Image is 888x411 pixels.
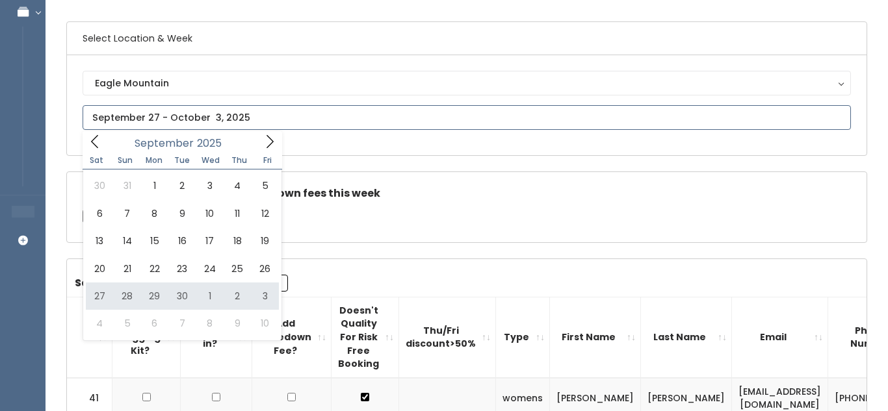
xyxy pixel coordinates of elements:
[86,172,113,199] span: August 30, 2025
[252,297,332,377] th: Add Takedown Fee?: activate to sort column ascending
[95,76,839,90] div: Eagle Mountain
[141,200,168,227] span: September 8, 2025
[113,200,140,227] span: September 7, 2025
[196,200,224,227] span: September 10, 2025
[641,297,732,377] th: Last Name: activate to sort column ascending
[168,156,196,164] span: Tue
[224,172,251,199] span: September 4, 2025
[83,156,111,164] span: Sat
[113,255,140,282] span: September 21, 2025
[225,156,254,164] span: Thu
[168,282,196,310] span: September 30, 2025
[113,310,140,337] span: October 5, 2025
[251,310,278,337] span: October 10, 2025
[224,227,251,255] span: September 18, 2025
[251,282,278,310] span: October 3, 2025
[224,200,251,227] span: September 11, 2025
[75,275,288,292] label: Search:
[141,310,168,337] span: October 6, 2025
[83,71,851,95] button: Eagle Mountain
[168,200,196,227] span: September 9, 2025
[86,282,113,310] span: September 27, 2025
[196,310,224,337] span: October 8, 2025
[251,200,278,227] span: September 12, 2025
[224,310,251,337] span: October 9, 2025
[196,227,224,255] span: September 17, 2025
[113,172,140,199] span: August 31, 2025
[251,172,278,199] span: September 5, 2025
[332,297,399,377] th: Doesn't Quality For Risk Free Booking : activate to sort column ascending
[168,255,196,282] span: September 23, 2025
[168,172,196,199] span: September 2, 2025
[140,156,168,164] span: Mon
[196,282,224,310] span: October 1, 2025
[67,297,112,377] th: #: activate to sort column descending
[83,105,851,130] input: September 27 - October 3, 2025
[399,297,496,377] th: Thu/Fri discount&gt;50%: activate to sort column ascending
[194,135,233,151] input: Year
[111,156,140,164] span: Sun
[224,255,251,282] span: September 25, 2025
[550,297,641,377] th: First Name: activate to sort column ascending
[196,172,224,199] span: September 3, 2025
[224,282,251,310] span: October 2, 2025
[113,282,140,310] span: September 28, 2025
[86,227,113,255] span: September 13, 2025
[86,310,113,337] span: October 4, 2025
[496,297,550,377] th: Type: activate to sort column ascending
[141,172,168,199] span: September 1, 2025
[141,255,168,282] span: September 22, 2025
[251,227,278,255] span: September 19, 2025
[168,227,196,255] span: September 16, 2025
[113,227,140,255] span: September 14, 2025
[168,310,196,337] span: October 7, 2025
[196,156,225,164] span: Wed
[141,227,168,255] span: September 15, 2025
[732,297,828,377] th: Email: activate to sort column ascending
[254,156,282,164] span: Fri
[251,255,278,282] span: September 26, 2025
[141,282,168,310] span: September 29, 2025
[86,255,113,282] span: September 20, 2025
[196,255,224,282] span: September 24, 2025
[67,22,867,55] h6: Select Location & Week
[83,188,851,199] h5: Check this box if there are no takedown fees this week
[86,200,113,227] span: September 6, 2025
[135,138,194,149] span: September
